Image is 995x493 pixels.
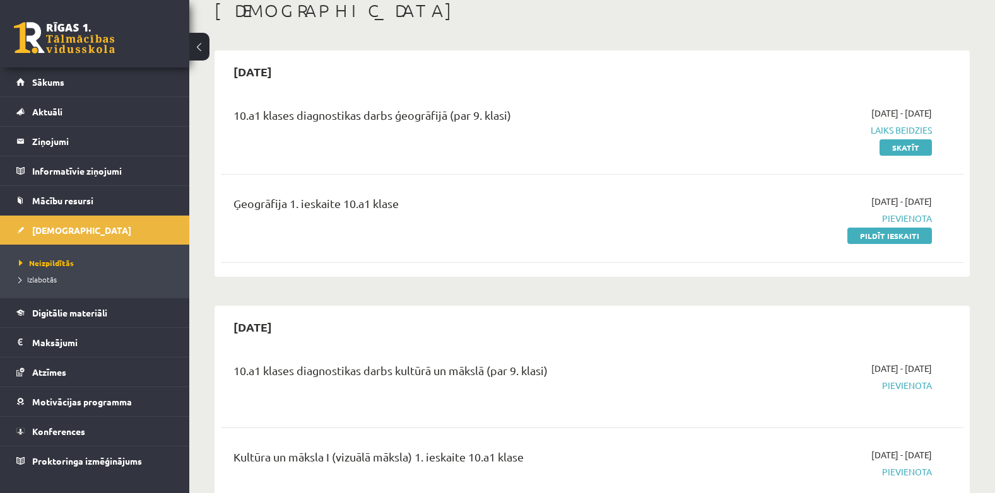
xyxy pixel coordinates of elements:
a: Digitālie materiāli [16,298,174,327]
span: Konferences [32,426,85,437]
div: Ģeogrāfija 1. ieskaite 10.a1 klase [233,195,693,218]
a: Neizpildītās [19,257,177,269]
span: [DATE] - [DATE] [871,107,932,120]
legend: Ziņojumi [32,127,174,156]
a: Skatīt [880,139,932,156]
a: Informatīvie ziņojumi [16,156,174,185]
a: Rīgas 1. Tālmācības vidusskola [14,22,115,54]
a: Sākums [16,67,174,96]
span: Pievienota [712,465,932,478]
span: Proktoringa izmēģinājums [32,455,142,467]
div: 10.a1 klases diagnostikas darbs ģeogrāfijā (par 9. klasi) [233,107,693,130]
a: Mācību resursi [16,186,174,215]
span: [DEMOGRAPHIC_DATA] [32,224,131,236]
div: 10.a1 klases diagnostikas darbs kultūrā un mākslā (par 9. klasi) [233,362,693,385]
a: Ziņojumi [16,127,174,156]
a: Konferences [16,417,174,446]
a: Izlabotās [19,274,177,285]
a: [DEMOGRAPHIC_DATA] [16,216,174,245]
span: Laiks beidzies [712,124,932,137]
a: Atzīmes [16,357,174,386]
span: Pievienota [712,379,932,392]
div: Kultūra un māksla I (vizuālā māksla) 1. ieskaite 10.a1 klase [233,448,693,472]
span: Pievienota [712,212,932,225]
a: Maksājumi [16,328,174,357]
span: Atzīmes [32,366,66,378]
span: Aktuāli [32,106,62,117]
span: Mācību resursi [32,195,93,206]
a: Aktuāli [16,97,174,126]
h2: [DATE] [221,312,285,342]
a: Pildīt ieskaiti [847,228,932,244]
span: Sākums [32,76,64,88]
span: Izlabotās [19,274,57,284]
a: Proktoringa izmēģinājums [16,446,174,475]
span: Motivācijas programma [32,396,132,407]
span: [DATE] - [DATE] [871,362,932,375]
span: [DATE] - [DATE] [871,448,932,461]
h2: [DATE] [221,57,285,86]
legend: Informatīvie ziņojumi [32,156,174,185]
legend: Maksājumi [32,328,174,357]
span: [DATE] - [DATE] [871,195,932,208]
span: Digitālie materiāli [32,307,107,318]
a: Motivācijas programma [16,387,174,416]
span: Neizpildītās [19,258,74,268]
